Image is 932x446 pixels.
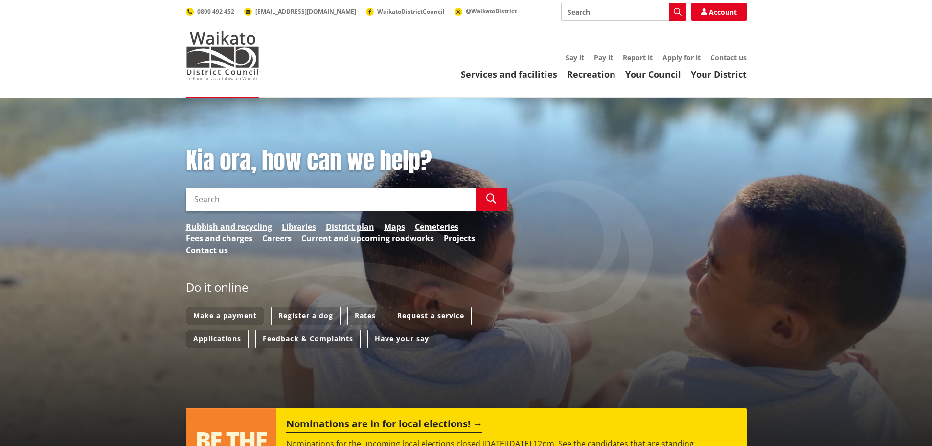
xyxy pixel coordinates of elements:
[466,7,517,15] span: @WaikatoDistrict
[594,53,613,62] a: Pay it
[710,53,747,62] a: Contact us
[455,7,517,15] a: @WaikatoDistrict
[282,221,316,233] a: Libraries
[347,307,383,325] a: Rates
[186,188,476,211] input: Search input
[186,7,234,16] a: 0800 492 452
[186,307,264,325] a: Make a payment
[662,53,701,62] a: Apply for it
[566,53,584,62] a: Say it
[625,69,681,80] a: Your Council
[415,221,458,233] a: Cemeteries
[384,221,405,233] a: Maps
[366,7,445,16] a: WaikatoDistrictCouncil
[367,330,436,348] a: Have your say
[461,69,557,80] a: Services and facilities
[186,221,272,233] a: Rubbish and recycling
[197,7,234,16] span: 0800 492 452
[186,31,259,80] img: Waikato District Council - Te Kaunihera aa Takiwaa o Waikato
[186,330,249,348] a: Applications
[326,221,374,233] a: District plan
[286,418,482,433] h2: Nominations are in for local elections!
[691,69,747,80] a: Your District
[186,244,228,256] a: Contact us
[691,3,747,21] a: Account
[186,147,507,175] h1: Kia ora, how can we help?
[623,53,653,62] a: Report it
[255,7,356,16] span: [EMAIL_ADDRESS][DOMAIN_NAME]
[301,233,434,244] a: Current and upcoming roadworks
[390,307,472,325] a: Request a service
[262,233,292,244] a: Careers
[271,307,341,325] a: Register a dog
[186,281,248,298] h2: Do it online
[567,69,615,80] a: Recreation
[561,3,686,21] input: Search input
[186,233,252,244] a: Fees and charges
[444,233,475,244] a: Projects
[244,7,356,16] a: [EMAIL_ADDRESS][DOMAIN_NAME]
[255,330,361,348] a: Feedback & Complaints
[377,7,445,16] span: WaikatoDistrictCouncil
